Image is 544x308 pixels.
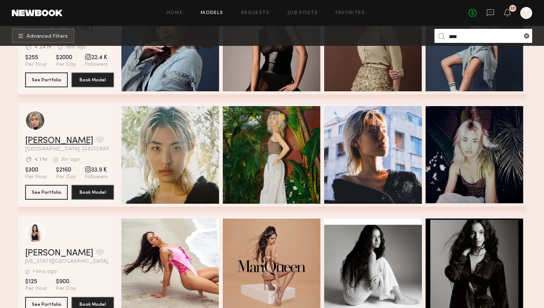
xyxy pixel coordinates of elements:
[25,185,68,200] button: See Portfolio
[25,166,47,174] span: $300
[25,249,93,258] a: [PERSON_NAME]
[33,269,57,274] div: +1mo ago
[34,157,47,162] div: < 1 hr
[25,147,114,152] span: [GEOGRAPHIC_DATA], [GEOGRAPHIC_DATA]
[25,174,47,180] span: Per Hour
[288,11,318,16] a: Job Posts
[71,185,114,200] button: Book Model
[66,45,87,50] div: 16hr ago
[56,54,76,61] span: $2000
[56,166,76,174] span: $2160
[71,72,114,87] button: Book Model
[25,136,93,145] a: [PERSON_NAME]
[56,174,76,180] span: Per Day
[56,278,76,285] span: $900
[25,278,47,285] span: $125
[336,11,365,16] a: Favorites
[241,11,270,16] a: Requests
[25,54,47,61] span: $255
[201,11,223,16] a: Models
[27,34,68,39] span: Advanced Filters
[12,28,74,43] button: Advanced Filters
[25,285,47,292] span: Per Hour
[85,166,108,174] span: 33.9 K
[56,61,76,68] span: Per Day
[520,7,532,19] a: T
[85,174,108,180] span: Followers
[85,61,108,68] span: Followers
[25,259,114,264] span: [US_STATE][GEOGRAPHIC_DATA], [GEOGRAPHIC_DATA]
[25,72,68,87] button: See Portfolio
[511,7,515,11] div: 17
[25,61,47,68] span: Per Hour
[167,11,183,16] a: Home
[85,54,108,61] span: 22.4 K
[61,157,80,162] div: 3hr ago
[34,45,52,50] div: < 24 hr
[56,285,76,292] span: Per Day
